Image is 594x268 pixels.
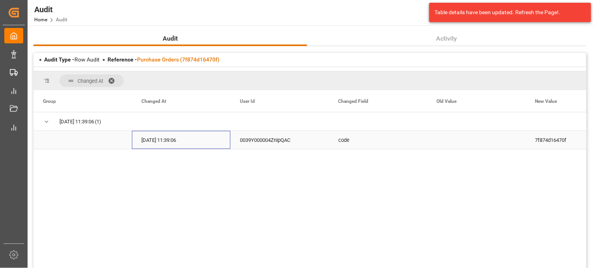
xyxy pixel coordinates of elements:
div: code [329,131,427,149]
a: Purchase Orders (7f874d16470f) [137,56,219,63]
span: Changed At [78,78,103,84]
span: Reference - [108,56,219,63]
button: Activity [307,31,587,46]
span: Old Value [437,99,457,104]
span: Audit [160,34,181,43]
span: Changed At [141,99,166,104]
span: New Value [535,99,557,104]
span: Activity [433,34,460,43]
span: Group [43,99,56,104]
span: Changed Field [338,99,369,104]
a: Home [34,17,47,22]
button: Audit [33,31,307,46]
div: Table details have been updated. Refresh the Page!. [435,8,580,17]
span: Audit Type - [44,56,74,63]
span: (1) [95,113,101,131]
span: [DATE] 11:39:06 [59,113,94,131]
span: User Id [240,99,255,104]
div: 0039Y000004ZnipQAC [230,131,329,149]
div: [DATE] 11:39:06 [132,131,230,149]
div: Audit [34,4,67,15]
div: Row Audit [44,56,100,64]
